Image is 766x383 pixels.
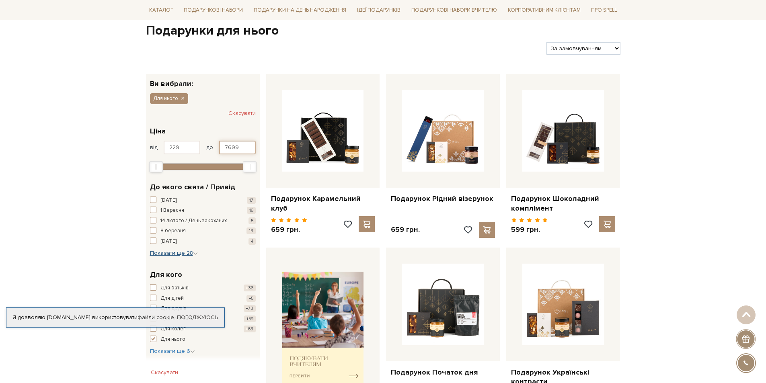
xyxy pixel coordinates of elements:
[150,197,256,205] button: [DATE] 17
[150,182,235,193] span: До якого свята / Привід
[243,161,257,172] div: Max
[146,366,183,379] button: Скасувати
[244,326,256,332] span: +63
[177,314,218,321] a: Погоджуюсь
[244,285,256,291] span: +36
[588,4,620,16] a: Про Spell
[511,225,548,234] p: 599 грн.
[244,305,256,312] span: +73
[153,95,178,102] span: Для нього
[251,4,349,16] a: Подарунки на День народження
[150,250,198,256] span: Показати ще 28
[138,314,174,321] a: файли cookie
[146,23,620,39] h1: Подарунки для нього
[391,225,420,234] p: 659 грн.
[150,269,182,280] span: Для кого
[408,3,500,17] a: Подарункові набори Вчителю
[511,194,615,213] a: Подарунок Шоколадний комплімент
[160,217,227,225] span: 14 лютого / День закоханих
[150,93,188,104] button: Для нього
[246,227,256,234] span: 13
[150,295,256,303] button: Для дітей +5
[160,238,177,246] span: [DATE]
[160,197,177,205] span: [DATE]
[150,207,256,215] button: 1 Вересня 16
[247,207,256,214] span: 16
[354,4,404,16] a: Ідеї подарунків
[150,249,198,257] button: Показати ще 28
[150,284,256,292] button: Для батьків +36
[150,144,158,151] span: від
[228,107,256,120] button: Скасувати
[6,314,224,321] div: Я дозволяю [DOMAIN_NAME] використовувати
[391,194,495,203] a: Подарунок Рідний візерунок
[160,305,187,313] span: Для друзів
[164,141,200,154] input: Ціна
[150,238,256,246] button: [DATE] 4
[150,227,256,235] button: 8 березня 13
[150,305,256,313] button: Для друзів +73
[150,336,256,344] button: Для нього
[146,4,177,16] a: Каталог
[150,347,195,355] button: Показати ще 6
[271,225,308,234] p: 659 грн.
[181,4,246,16] a: Подарункові набори
[248,217,256,224] span: 5
[160,295,184,303] span: Для дітей
[160,284,189,292] span: Для батьків
[146,74,260,87] div: Ви вибрали:
[246,295,256,302] span: +5
[271,194,375,213] a: Подарунок Карамельний клуб
[219,141,256,154] input: Ціна
[505,4,584,16] a: Корпоративним клієнтам
[150,325,256,333] button: Для колег +63
[160,336,185,344] span: Для нього
[150,126,166,137] span: Ціна
[248,238,256,245] span: 4
[160,227,186,235] span: 8 березня
[150,348,195,354] span: Показати ще 6
[206,144,213,151] span: до
[160,207,184,215] span: 1 Вересня
[150,217,256,225] button: 14 лютого / День закоханих 5
[160,325,186,333] span: Для колег
[391,368,495,377] a: Подарунок Початок дня
[244,315,256,322] span: +59
[247,197,256,204] span: 17
[149,161,163,172] div: Min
